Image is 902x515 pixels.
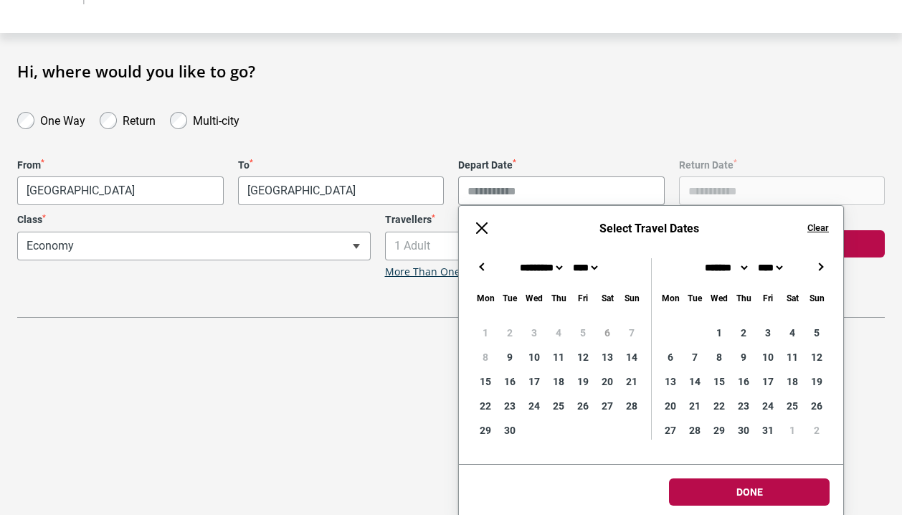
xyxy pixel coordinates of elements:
[18,232,370,260] span: Economy
[683,369,707,394] div: 14
[18,177,223,204] span: Melbourne, Australia
[780,290,804,306] div: Saturday
[658,394,683,418] div: 20
[756,369,780,394] div: 17
[756,394,780,418] div: 24
[619,345,644,369] div: 14
[385,214,739,226] label: Travellers
[17,176,224,205] span: Melbourne, Australia
[17,159,224,171] label: From
[123,110,156,128] label: Return
[595,345,619,369] div: 13
[498,290,522,306] div: Tuesday
[804,290,829,306] div: Sunday
[458,159,665,171] label: Depart Date
[619,369,644,394] div: 21
[546,290,571,306] div: Thursday
[473,418,498,443] div: 29
[756,418,780,443] div: 31
[780,321,804,345] div: 4
[571,369,595,394] div: 19
[658,345,683,369] div: 6
[707,369,731,394] div: 15
[40,110,85,128] label: One Way
[522,369,546,394] div: 17
[546,345,571,369] div: 11
[707,290,731,306] div: Wednesday
[571,394,595,418] div: 26
[238,159,445,171] label: To
[386,232,738,260] span: 1 Adult
[619,394,644,418] div: 28
[807,222,829,235] button: Clear
[17,214,371,226] label: Class
[731,321,756,345] div: 2
[571,290,595,306] div: Friday
[780,345,804,369] div: 11
[683,345,707,369] div: 7
[473,394,498,418] div: 22
[17,232,371,260] span: Economy
[780,394,804,418] div: 25
[804,369,829,394] div: 19
[756,321,780,345] div: 3
[731,394,756,418] div: 23
[473,290,498,306] div: Monday
[595,394,619,418] div: 27
[780,369,804,394] div: 18
[812,258,829,275] button: →
[385,232,739,260] span: 1 Adult
[17,62,885,80] h1: Hi, where would you like to go?
[658,290,683,306] div: Monday
[683,394,707,418] div: 21
[595,290,619,306] div: Saturday
[683,418,707,443] div: 28
[239,177,444,204] span: Ho Chi Minh City, Vietnam
[571,345,595,369] div: 12
[658,369,683,394] div: 13
[473,258,490,275] button: ←
[238,176,445,205] span: Ho Chi Minh City, Vietnam
[498,394,522,418] div: 23
[756,290,780,306] div: Friday
[498,345,522,369] div: 9
[546,394,571,418] div: 25
[546,369,571,394] div: 18
[780,418,804,443] div: 1
[707,321,731,345] div: 1
[193,110,239,128] label: Multi-city
[731,345,756,369] div: 9
[804,321,829,345] div: 5
[658,418,683,443] div: 27
[669,478,830,506] button: Done
[522,290,546,306] div: Wednesday
[522,345,546,369] div: 10
[498,369,522,394] div: 16
[804,345,829,369] div: 12
[595,369,619,394] div: 20
[707,394,731,418] div: 22
[804,394,829,418] div: 26
[756,345,780,369] div: 10
[473,369,498,394] div: 15
[522,394,546,418] div: 24
[804,418,829,443] div: 2
[731,369,756,394] div: 16
[731,418,756,443] div: 30
[683,290,707,306] div: Tuesday
[505,222,793,235] h6: Select Travel Dates
[385,266,510,278] a: More Than One Traveller?
[498,418,522,443] div: 30
[707,418,731,443] div: 29
[619,290,644,306] div: Sunday
[731,290,756,306] div: Thursday
[707,345,731,369] div: 8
